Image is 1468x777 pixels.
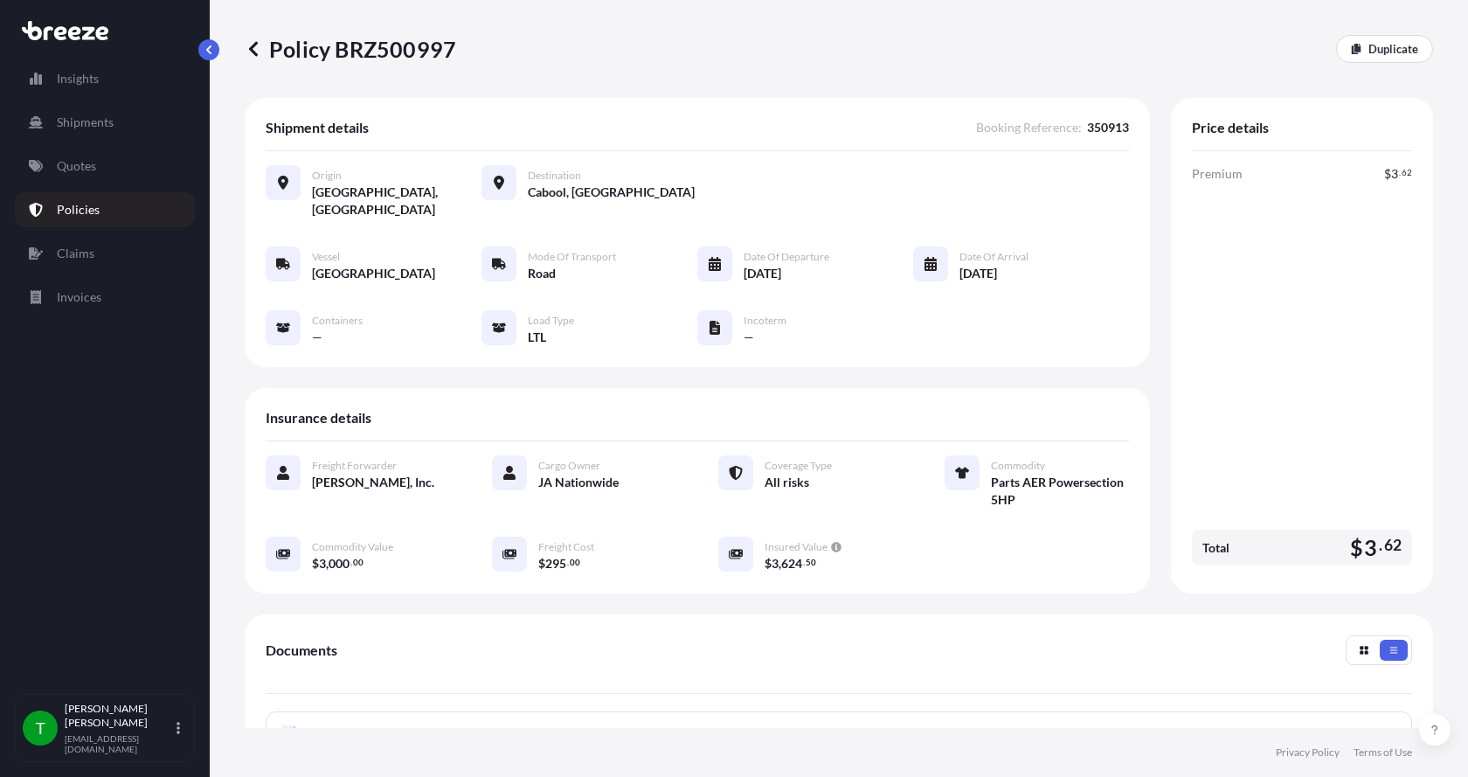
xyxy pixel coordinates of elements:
span: 3 [1391,168,1398,180]
a: Duplicate [1336,35,1433,63]
span: Cabool, [GEOGRAPHIC_DATA] [528,184,695,201]
span: Total [1202,539,1229,557]
span: All risks [765,474,809,491]
span: Vessel [312,250,340,264]
span: 3 [1364,537,1377,558]
p: Quotes [57,157,96,175]
span: Documents [266,642,337,659]
span: Price details [1192,119,1269,136]
span: Mode of Transport [528,250,616,264]
span: 62 [1384,540,1402,551]
span: 00 [353,559,364,565]
span: Coverage Type [765,459,832,473]
span: Insurance details [266,409,371,427]
span: Certificate [312,725,369,743]
span: 00 [570,559,580,565]
span: [DATE] [959,265,997,282]
a: Claims [15,236,195,271]
span: [DATE] [744,265,781,282]
span: Shipment details [266,119,369,136]
span: Origin [312,169,342,183]
a: Insights [15,61,195,96]
span: Date of Departure [744,250,829,264]
span: $ [1350,537,1363,558]
span: Freight Forwarder [312,459,397,473]
span: . [567,559,569,565]
span: 350913 [1087,119,1129,136]
span: . [1379,540,1382,551]
span: Date of Arrival [959,250,1028,264]
span: 62 [1402,170,1412,176]
span: [GEOGRAPHIC_DATA] [312,265,435,282]
p: [PERSON_NAME] [PERSON_NAME] [65,702,173,730]
span: $ [765,558,772,570]
a: Terms of Use [1354,746,1412,760]
span: Incoterm [744,314,786,328]
span: 624 [781,558,802,570]
p: Policy BRZ500997 [245,35,456,63]
span: Booking Reference : [976,119,1082,136]
span: $ [538,558,545,570]
span: — [744,329,754,346]
a: Quotes [15,149,195,184]
span: . [350,559,352,565]
span: 000 [329,558,350,570]
span: Load Type [528,314,574,328]
span: Premium [1192,165,1243,183]
span: Cargo Owner [538,459,600,473]
span: [PERSON_NAME], Inc. [312,474,434,491]
span: [GEOGRAPHIC_DATA], [GEOGRAPHIC_DATA] [312,184,481,219]
span: JA Nationwide [538,474,619,491]
a: Policies [15,192,195,227]
span: . [803,559,805,565]
span: LTL [528,329,546,346]
p: Insights [57,70,99,87]
span: $ [312,558,319,570]
a: Privacy Policy [1276,746,1340,760]
p: Claims [57,245,94,262]
span: 3 [772,558,779,570]
span: Commodity [991,459,1045,473]
span: Commodity Value [312,540,393,554]
p: Shipments [57,114,114,131]
span: $ [1384,168,1391,180]
span: Parts AER Powersection 5HP [991,474,1129,509]
span: — [312,329,322,346]
p: [EMAIL_ADDRESS][DOMAIN_NAME] [65,733,173,754]
span: 295 [545,558,566,570]
a: Shipments [15,105,195,140]
span: , [779,558,781,570]
span: Road [528,265,556,282]
span: 50 [806,559,816,565]
p: Duplicate [1368,40,1418,58]
span: , [326,558,329,570]
span: Insured Value [765,540,827,554]
a: Invoices [15,280,195,315]
p: Policies [57,201,100,219]
span: . [1399,170,1401,176]
span: T [36,719,45,737]
span: Containers [312,314,363,328]
span: Freight Cost [538,540,594,554]
span: Destination [528,169,581,183]
p: Invoices [57,288,101,306]
span: 3 [319,558,326,570]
